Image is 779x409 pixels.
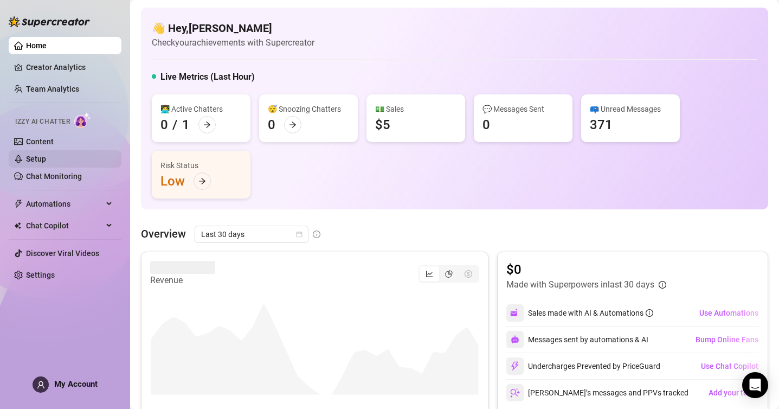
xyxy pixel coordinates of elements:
[482,103,564,115] div: 💬 Messages Sent
[160,71,255,84] h5: Live Metrics (Last Hour)
[659,281,666,289] span: info-circle
[528,307,653,319] div: Sales made with AI & Automations
[506,278,654,291] article: Made with Superpowers in last 30 days
[26,172,82,181] a: Chat Monitoring
[152,36,314,49] article: Check your achievements with Supercreator
[74,112,91,128] img: AI Chatter
[160,103,242,115] div: 👩‍💻 Active Chatters
[14,200,23,208] span: thunderbolt
[160,159,242,171] div: Risk Status
[54,379,98,389] span: My Account
[482,116,490,133] div: 0
[426,270,433,278] span: line-chart
[510,308,520,318] img: svg%3e
[695,331,759,348] button: Bump Online Fans
[699,309,758,317] span: Use Automations
[375,103,456,115] div: 💵 Sales
[289,121,297,129] span: arrow-right
[37,381,45,389] span: user
[699,304,759,322] button: Use Automations
[26,155,46,163] a: Setup
[510,361,520,371] img: svg%3e
[465,270,472,278] span: dollar-circle
[506,357,660,375] div: Undercharges Prevented by PriceGuard
[506,261,666,278] article: $0
[506,384,688,401] div: [PERSON_NAME]’s messages and PPVs tracked
[150,274,215,287] article: Revenue
[313,231,320,238] span: info-circle
[646,309,653,317] span: info-circle
[445,270,453,278] span: pie-chart
[26,217,103,234] span: Chat Copilot
[708,384,759,401] button: Add your team
[696,335,758,344] span: Bump Online Fans
[203,121,211,129] span: arrow-right
[742,372,768,398] div: Open Intercom Messenger
[141,226,186,242] article: Overview
[700,357,759,375] button: Use Chat Copilot
[26,249,99,258] a: Discover Viral Videos
[506,331,648,348] div: Messages sent by automations & AI
[419,265,479,283] div: segmented control
[511,335,519,344] img: svg%3e
[590,116,613,133] div: 371
[182,116,190,133] div: 1
[152,21,314,36] h4: 👋 Hey, [PERSON_NAME]
[198,177,206,185] span: arrow-right
[296,231,302,238] span: calendar
[26,137,54,146] a: Content
[9,16,90,27] img: logo-BBDzfeDw.svg
[590,103,671,115] div: 📪 Unread Messages
[160,116,168,133] div: 0
[375,116,390,133] div: $5
[26,41,47,50] a: Home
[26,59,113,76] a: Creator Analytics
[201,226,302,242] span: Last 30 days
[268,116,275,133] div: 0
[26,271,55,279] a: Settings
[26,195,103,213] span: Automations
[701,362,758,370] span: Use Chat Copilot
[709,388,758,397] span: Add your team
[26,85,79,93] a: Team Analytics
[510,388,520,398] img: svg%3e
[14,222,21,229] img: Chat Copilot
[15,117,70,127] span: Izzy AI Chatter
[268,103,349,115] div: 😴 Snoozing Chatters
